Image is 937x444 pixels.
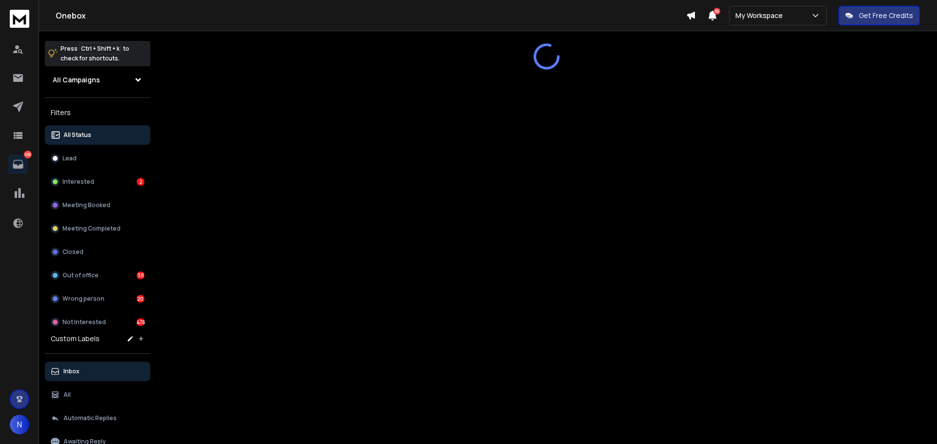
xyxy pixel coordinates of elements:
[137,178,144,186] div: 2
[838,6,920,25] button: Get Free Credits
[45,312,150,332] button: Not Interested476
[62,178,94,186] p: Interested
[51,334,100,344] h3: Custom Labels
[62,154,77,162] p: Lead
[56,10,686,21] h1: Onebox
[61,44,129,63] p: Press to check for shortcuts.
[45,242,150,262] button: Closed
[45,106,150,119] h3: Filters
[45,172,150,192] button: Interested2
[137,318,144,326] div: 476
[45,149,150,168] button: Lead
[53,75,100,85] h1: All Campaigns
[62,271,99,279] p: Out of office
[45,408,150,428] button: Automatic Replies
[45,385,150,405] button: All
[63,367,80,375] p: Inbox
[10,415,29,434] button: N
[137,295,144,303] div: 20
[63,131,91,139] p: All Status
[62,318,106,326] p: Not Interested
[62,295,104,303] p: Wrong person
[859,11,913,20] p: Get Free Credits
[80,43,121,54] span: Ctrl + Shift + k
[45,70,150,90] button: All Campaigns
[45,125,150,145] button: All Status
[62,225,121,232] p: Meeting Completed
[8,154,28,174] a: 536
[62,201,110,209] p: Meeting Booked
[63,414,117,422] p: Automatic Replies
[62,248,83,256] p: Closed
[735,11,787,20] p: My Workspace
[713,8,720,15] span: 50
[45,195,150,215] button: Meeting Booked
[45,219,150,238] button: Meeting Completed
[45,289,150,309] button: Wrong person20
[45,266,150,285] button: Out of office38
[10,10,29,28] img: logo
[45,362,150,381] button: Inbox
[137,271,144,279] div: 38
[63,391,71,399] p: All
[24,151,32,158] p: 536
